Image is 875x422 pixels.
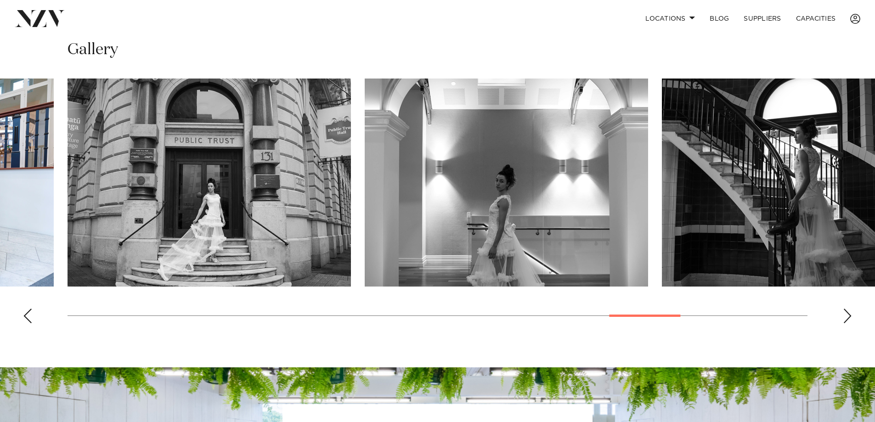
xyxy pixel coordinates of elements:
img: nzv-logo.png [15,10,65,27]
a: Capacities [789,9,843,28]
swiper-slide: 20 / 26 [68,79,351,287]
swiper-slide: 21 / 26 [365,79,648,287]
a: Locations [638,9,702,28]
a: SUPPLIERS [736,9,788,28]
h2: Gallery [68,39,118,60]
a: BLOG [702,9,736,28]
